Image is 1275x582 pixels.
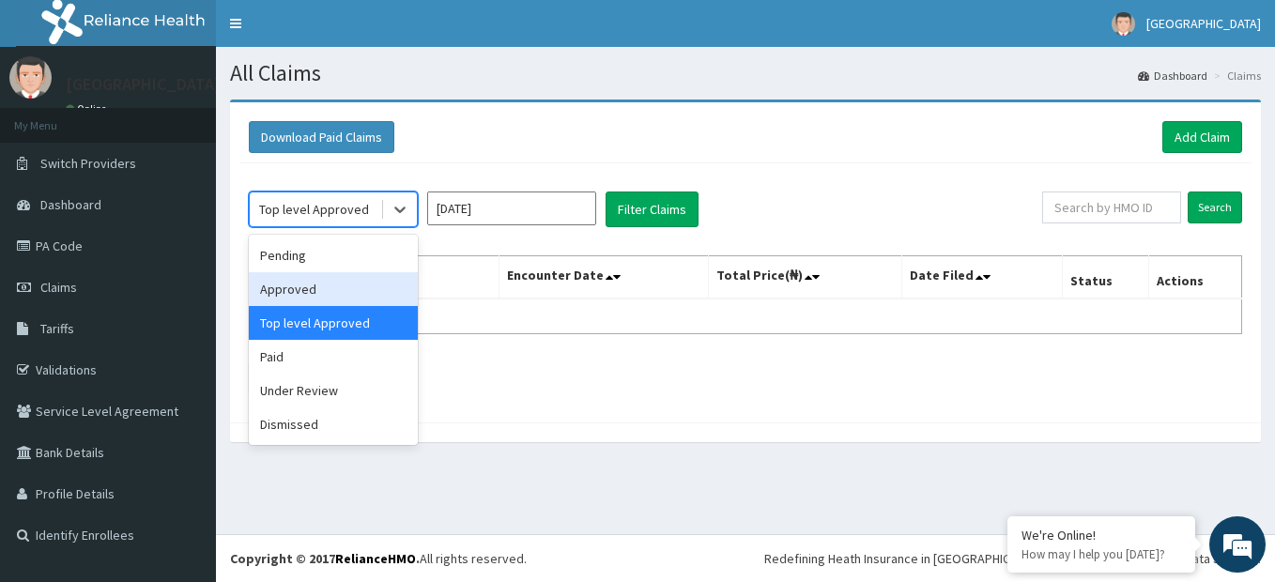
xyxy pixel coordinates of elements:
span: We're online! [109,173,259,362]
span: [GEOGRAPHIC_DATA] [1146,15,1261,32]
strong: Copyright © 2017 . [230,550,420,567]
a: Dashboard [1138,68,1207,84]
th: Total Price(₦) [708,256,901,299]
div: Under Review [249,374,418,407]
a: RelianceHMO [335,550,416,567]
button: Filter Claims [606,191,699,227]
img: User Image [9,56,52,99]
div: Dismissed [249,407,418,441]
li: Claims [1209,68,1261,84]
a: Online [66,102,111,115]
div: Top level Approved [249,306,418,340]
div: Approved [249,272,418,306]
th: Date Filed [902,256,1063,299]
div: Minimize live chat window [308,9,353,54]
div: Chat with us now [98,105,315,130]
span: Switch Providers [40,155,136,172]
img: d_794563401_company_1708531726252_794563401 [35,94,76,141]
p: How may I help you today? [1022,546,1181,562]
input: Search [1188,191,1242,223]
p: [GEOGRAPHIC_DATA] [66,76,221,93]
div: Redefining Heath Insurance in [GEOGRAPHIC_DATA] using Telemedicine and Data Science! [764,549,1261,568]
button: Download Paid Claims [249,121,394,153]
input: Search by HMO ID [1042,191,1181,223]
footer: All rights reserved. [216,534,1275,582]
div: Paid [249,340,418,374]
div: Pending [249,238,418,272]
h1: All Claims [230,61,1261,85]
a: Add Claim [1162,121,1242,153]
th: Actions [1148,256,1241,299]
img: User Image [1112,12,1135,36]
div: We're Online! [1022,527,1181,544]
div: Top level Approved [259,200,369,219]
input: Select Month and Year [427,191,596,225]
th: Status [1062,256,1148,299]
th: Encounter Date [499,256,709,299]
span: Dashboard [40,196,101,213]
textarea: Type your message and hit 'Enter' [9,385,358,451]
span: Claims [40,279,77,296]
span: Tariffs [40,320,74,337]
